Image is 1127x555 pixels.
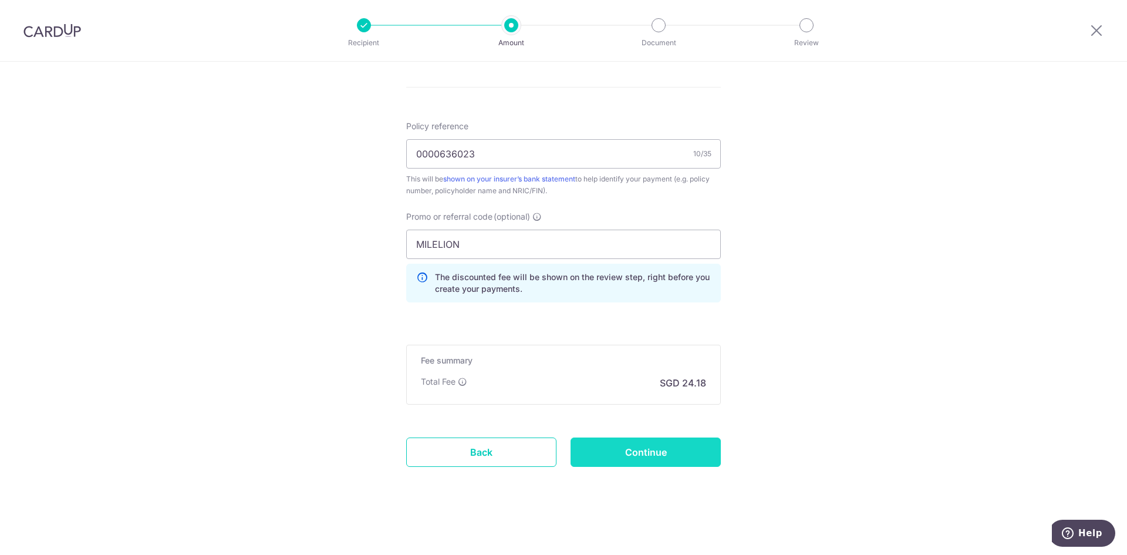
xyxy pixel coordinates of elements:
p: Total Fee [421,376,455,388]
a: shown on your insurer’s bank statement [443,174,575,183]
p: The discounted fee will be shown on the review step, right before you create your payments. [435,271,711,295]
span: Promo or referral code [406,211,492,223]
p: SGD 24.18 [660,376,706,390]
img: CardUp [23,23,81,38]
div: 10/35 [693,148,711,160]
p: Recipient [320,37,407,49]
p: Review [763,37,850,49]
label: Policy reference [406,120,468,132]
div: This will be to help identify your payment (e.g. policy number, policyholder name and NRIC/FIN). [406,173,721,197]
p: Amount [468,37,555,49]
p: Document [615,37,702,49]
h5: Fee summary [421,355,706,366]
iframe: Opens a widget where you can find more information [1052,520,1115,549]
span: (optional) [494,211,530,223]
input: Continue [571,438,721,467]
a: Back [406,438,556,467]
